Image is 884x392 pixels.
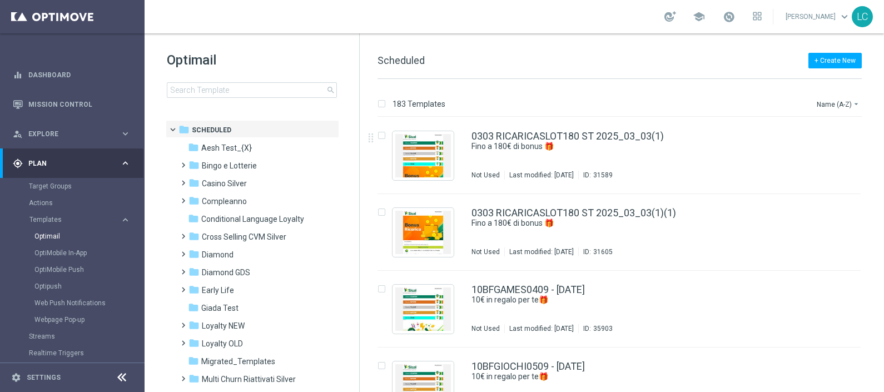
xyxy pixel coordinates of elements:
a: Web Push Notifications [34,299,116,307]
div: Explore [13,129,120,139]
button: Templates keyboard_arrow_right [29,215,131,224]
input: Search Template [167,82,337,98]
span: Migrated_Templates [201,356,275,366]
div: Optimail [34,228,143,245]
i: folder [188,195,200,206]
a: Target Groups [29,182,116,191]
p: 183 Templates [393,99,445,109]
div: Web Push Notifications [34,295,143,311]
span: Scheduled [378,54,425,66]
i: equalizer [13,70,23,80]
div: Fino a 180€ di bonus 🎁​ [471,218,814,229]
h1: Optimail [167,51,337,69]
i: keyboard_arrow_right [120,215,131,225]
button: + Create New [808,53,862,68]
div: Templates [29,211,143,328]
i: folder [188,302,199,313]
a: [PERSON_NAME]keyboard_arrow_down [784,8,852,25]
a: Webpage Pop-up [34,315,116,324]
div: Last modified: [DATE] [505,247,578,256]
i: keyboard_arrow_right [120,158,131,168]
a: 0303 RICARICASLOT180 ST 2025_03_03(1)(1) [471,208,676,218]
i: folder [188,177,200,188]
a: 10€ in regalo per te🎁 [471,295,788,305]
span: Bingo e Lotterie [202,161,257,171]
a: 10€ in regalo per te🎁 [471,371,788,382]
span: Explore [28,131,120,137]
a: 10BFGIOCHI0509 - [DATE] [471,361,585,371]
span: Early Life [202,285,234,295]
div: LC [852,6,873,27]
i: folder [188,373,200,384]
a: 0303 RICARICASLOT180 ST 2025_03_03(1) [471,131,664,141]
img: 31605.jpeg [395,211,451,254]
i: arrow_drop_down [852,100,861,108]
div: ID: [578,324,613,333]
img: 31589.jpeg [395,134,451,177]
i: folder [188,284,200,295]
span: Aesh Test_{X} [201,143,252,153]
div: Realtime Triggers [29,345,143,361]
div: Not Used [471,324,500,333]
i: folder [188,355,199,366]
i: folder [188,160,200,171]
span: Giada Test [201,303,239,313]
span: Templates [29,216,109,223]
button: Mission Control [12,100,131,109]
a: OptiMobile In-App [34,249,116,257]
span: Diamond GDS [202,267,250,277]
div: Press SPACE to select this row. [366,194,882,271]
span: Conditional Language Loyalty [201,214,304,224]
i: folder [188,231,200,242]
span: search [326,86,335,95]
i: settings [11,373,21,383]
div: Press SPACE to select this row. [366,271,882,348]
i: keyboard_arrow_right [120,128,131,139]
span: Loyalty NEW [202,321,245,331]
i: folder [188,320,200,331]
div: 10€ in regalo per te🎁 [471,371,814,382]
div: ID: [578,247,613,256]
button: equalizer Dashboard [12,71,131,80]
div: Streams [29,328,143,345]
div: Fino a 180€ di bonus 🎁​ [471,141,814,152]
span: Multi Churn Riattivati Silver [202,374,296,384]
a: Optipush [34,282,116,291]
i: folder [188,266,200,277]
i: gps_fixed [13,158,23,168]
div: Templates [29,216,120,223]
img: 35903.jpeg [395,287,451,331]
a: Fino a 180€ di bonus 🎁​ [471,218,788,229]
a: Realtime Triggers [29,349,116,358]
span: Plan [28,160,120,167]
div: Dashboard [13,60,131,90]
span: Cross Selling CVM Silver [202,232,286,242]
div: ID: [578,171,613,180]
div: Not Used [471,171,500,180]
button: person_search Explore keyboard_arrow_right [12,130,131,138]
div: Target Groups [29,178,143,195]
span: school [693,11,705,23]
i: folder [188,338,200,349]
button: gps_fixed Plan keyboard_arrow_right [12,159,131,168]
a: 10BFGAMES0409 - [DATE] [471,285,585,295]
div: Last modified: [DATE] [505,171,578,180]
span: Loyalty OLD [202,339,243,349]
div: Not Used [471,247,500,256]
button: Name (A-Z)arrow_drop_down [816,97,862,111]
a: Settings [27,374,61,381]
div: Optipush [34,278,143,295]
div: Webpage Pop-up [34,311,143,328]
i: folder [188,213,199,224]
div: 10€ in regalo per te🎁 [471,295,814,305]
div: OptiMobile In-App [34,245,143,261]
a: OptiMobile Push [34,265,116,274]
a: Fino a 180€ di bonus 🎁​ [471,141,788,152]
a: Actions [29,199,116,207]
i: folder [178,124,190,135]
a: Streams [29,332,116,341]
